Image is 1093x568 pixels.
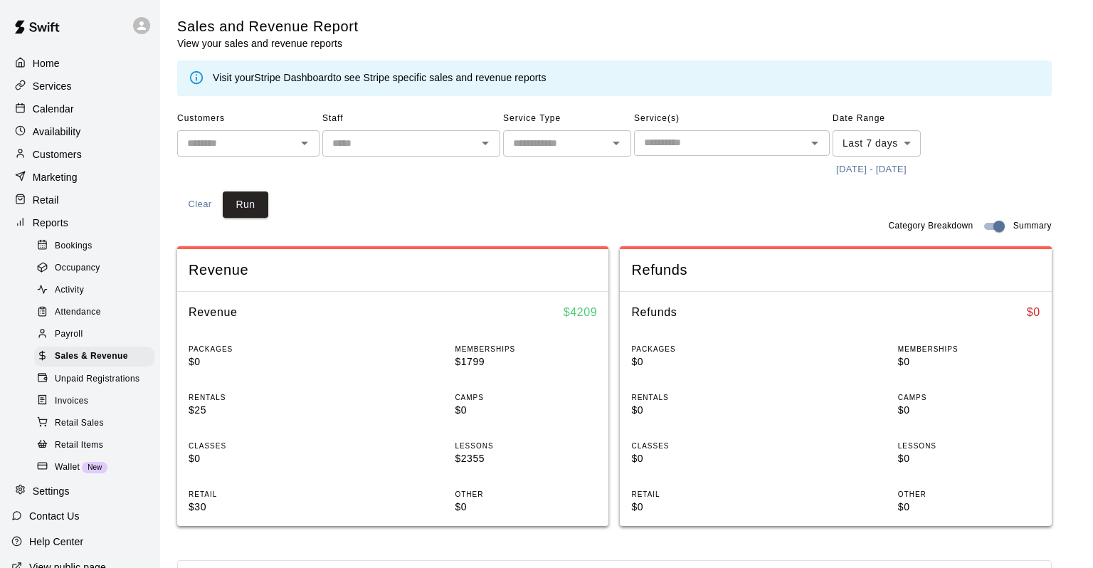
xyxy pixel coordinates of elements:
[898,392,1040,403] p: CAMPS
[322,107,500,130] span: Staff
[11,189,149,211] div: Retail
[55,261,100,275] span: Occupancy
[898,403,1040,418] p: $0
[55,283,84,298] span: Activity
[11,98,149,120] div: Calendar
[189,451,331,466] p: $0
[34,325,154,345] div: Payroll
[455,344,597,354] p: MEMBERSHIPS
[631,451,773,466] p: $0
[631,354,773,369] p: $0
[55,305,101,320] span: Attendance
[34,257,160,279] a: Occupancy
[898,354,1040,369] p: $0
[33,79,72,93] p: Services
[34,391,154,411] div: Invoices
[34,302,160,324] a: Attendance
[34,258,154,278] div: Occupancy
[455,451,597,466] p: $2355
[805,133,825,153] button: Open
[898,451,1040,466] p: $0
[34,390,160,412] a: Invoices
[34,436,154,456] div: Retail Items
[455,500,597,515] p: $0
[189,500,331,515] p: $30
[55,327,83,342] span: Payroll
[213,70,546,86] div: Visit your to see Stripe specific sales and revenue reports
[888,219,973,233] span: Category Breakdown
[631,303,677,322] h6: Refunds
[898,500,1040,515] p: $0
[55,461,80,475] span: Wallet
[33,56,60,70] p: Home
[34,280,160,302] a: Activity
[34,434,160,456] a: Retail Items
[177,107,320,130] span: Customers
[189,303,238,322] h6: Revenue
[34,368,160,390] a: Unpaid Registrations
[34,456,160,478] a: WalletNew
[34,303,154,322] div: Attendance
[34,412,160,434] a: Retail Sales
[34,369,154,389] div: Unpaid Registrations
[11,212,149,233] div: Reports
[55,349,128,364] span: Sales & Revenue
[33,147,82,162] p: Customers
[189,403,331,418] p: $25
[55,438,103,453] span: Retail Items
[631,500,773,515] p: $0
[631,261,1040,280] span: Refunds
[455,354,597,369] p: $1799
[33,125,81,139] p: Availability
[189,344,331,354] p: PACKAGES
[455,489,597,500] p: OTHER
[1027,303,1040,322] h6: $ 0
[189,489,331,500] p: RETAIL
[55,239,93,253] span: Bookings
[34,280,154,300] div: Activity
[33,170,78,184] p: Marketing
[223,191,268,218] button: Run
[34,414,154,433] div: Retail Sales
[29,535,83,549] p: Help Center
[55,394,88,409] span: Invoices
[34,324,160,346] a: Payroll
[455,441,597,451] p: LESSONS
[189,392,331,403] p: RENTALS
[11,121,149,142] a: Availability
[11,75,149,97] a: Services
[33,193,59,207] p: Retail
[631,344,773,354] p: PACKAGES
[631,489,773,500] p: RETAIL
[455,392,597,403] p: CAMPS
[833,107,957,130] span: Date Range
[55,372,139,386] span: Unpaid Registrations
[631,403,773,418] p: $0
[34,347,154,367] div: Sales & Revenue
[11,144,149,165] div: Customers
[189,261,597,280] span: Revenue
[11,167,149,188] a: Marketing
[295,133,315,153] button: Open
[34,235,160,257] a: Bookings
[33,484,70,498] p: Settings
[177,17,359,36] h5: Sales and Revenue Report
[503,107,631,130] span: Service Type
[455,403,597,418] p: $0
[898,441,1040,451] p: LESSONS
[1013,219,1052,233] span: Summary
[189,354,331,369] p: $0
[833,130,921,157] div: Last 7 days
[11,480,149,502] a: Settings
[29,509,80,523] p: Contact Us
[634,107,830,130] span: Service(s)
[475,133,495,153] button: Open
[11,53,149,74] a: Home
[34,458,154,478] div: WalletNew
[82,463,107,471] span: New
